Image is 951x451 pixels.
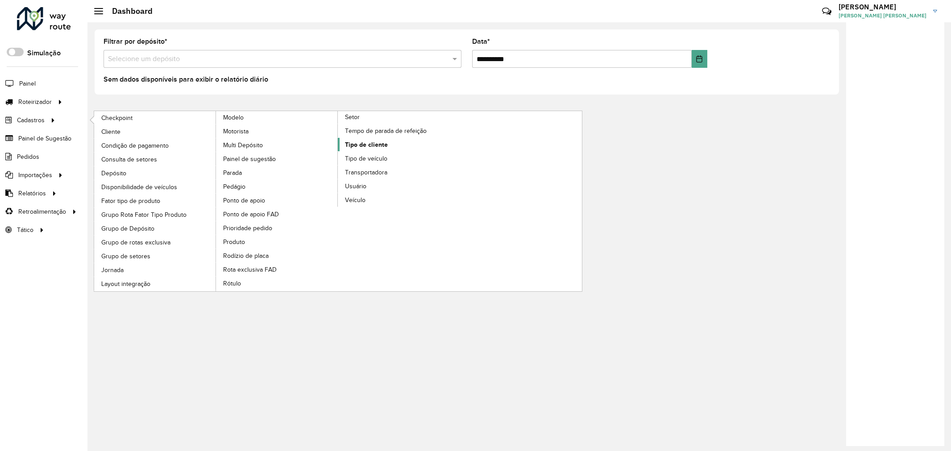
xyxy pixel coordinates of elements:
a: Tipo de cliente [338,138,460,151]
span: Roteirizador [18,97,52,107]
h3: [PERSON_NAME] [839,3,926,11]
span: Grupo de Depósito [101,224,154,233]
label: Filtrar por depósito [104,36,167,47]
a: Consulta de setores [94,153,216,166]
span: Parada [223,168,242,178]
span: Disponibilidade de veículos [101,182,177,192]
a: Parada [216,166,338,179]
span: Ponto de apoio [223,196,265,205]
a: Painel de sugestão [216,152,338,166]
span: Fator tipo de produto [101,196,160,206]
span: Ponto de apoio FAD [223,210,279,219]
span: [PERSON_NAME] [PERSON_NAME] [839,12,926,20]
span: Retroalimentação [18,207,66,216]
span: Rota exclusiva FAD [223,265,277,274]
a: Tipo de veículo [338,152,460,165]
a: Setor [216,111,460,291]
a: Checkpoint [94,111,216,124]
a: Grupo de rotas exclusiva [94,236,216,249]
span: Grupo Rota Fator Tipo Produto [101,210,187,219]
a: Transportadora [338,166,460,179]
span: Usuário [345,182,366,191]
label: Simulação [27,48,61,58]
span: Tipo de cliente [345,140,388,149]
span: Pedágio [223,182,245,191]
a: Veículo [338,193,460,207]
span: Layout integração [101,279,150,289]
a: Rótulo [216,277,338,290]
a: Layout integração [94,277,216,290]
a: Prioridade pedido [216,221,338,235]
span: Setor [345,112,360,122]
a: Fator tipo de produto [94,194,216,207]
span: Veículo [345,195,365,205]
span: Importações [18,170,52,180]
a: Rota exclusiva FAD [216,263,338,276]
a: Tempo de parada de refeição [338,124,460,137]
span: Cadastros [17,116,45,125]
a: Usuário [338,179,460,193]
h2: Dashboard [103,6,153,16]
span: Rótulo [223,279,241,288]
a: Condição de pagamento [94,139,216,152]
a: Grupo Rota Fator Tipo Produto [94,208,216,221]
span: Consulta de setores [101,155,157,164]
span: Grupo de setores [101,252,150,261]
a: Ponto de apoio [216,194,338,207]
a: Grupo de Depósito [94,222,216,235]
span: Relatórios [18,189,46,198]
a: Jornada [94,263,216,277]
a: Produto [216,235,338,248]
a: Rodízio de placa [216,249,338,262]
label: Sem dados disponíveis para exibir o relatório diário [104,74,268,85]
a: Disponibilidade de veículos [94,180,216,194]
span: Prioridade pedido [223,223,272,233]
a: Depósito [94,166,216,180]
span: Cliente [101,127,120,137]
span: Painel [19,79,36,88]
span: Tático [17,225,33,235]
span: Painel de sugestão [223,154,276,164]
span: Painel de Sugestão [18,134,71,143]
span: Checkpoint [101,113,133,123]
span: Grupo de rotas exclusiva [101,238,170,247]
span: Jornada [101,265,124,275]
span: Rodízio de placa [223,251,269,261]
a: Pedágio [216,180,338,193]
span: Produto [223,237,245,247]
button: Choose Date [692,50,707,68]
span: Tempo de parada de refeição [345,126,427,136]
a: Contato Rápido [817,2,836,21]
label: Data [472,36,490,47]
span: Modelo [223,113,244,122]
a: Multi Depósito [216,138,338,152]
a: Ponto de apoio FAD [216,207,338,221]
a: Grupo de setores [94,249,216,263]
span: Transportadora [345,168,387,177]
a: Motorista [216,124,338,138]
span: Multi Depósito [223,141,263,150]
a: Cliente [94,125,216,138]
a: Modelo [94,111,338,291]
span: Pedidos [17,152,39,161]
span: Depósito [101,169,126,178]
span: Tipo de veículo [345,154,387,163]
span: Motorista [223,127,249,136]
span: Condição de pagamento [101,141,169,150]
